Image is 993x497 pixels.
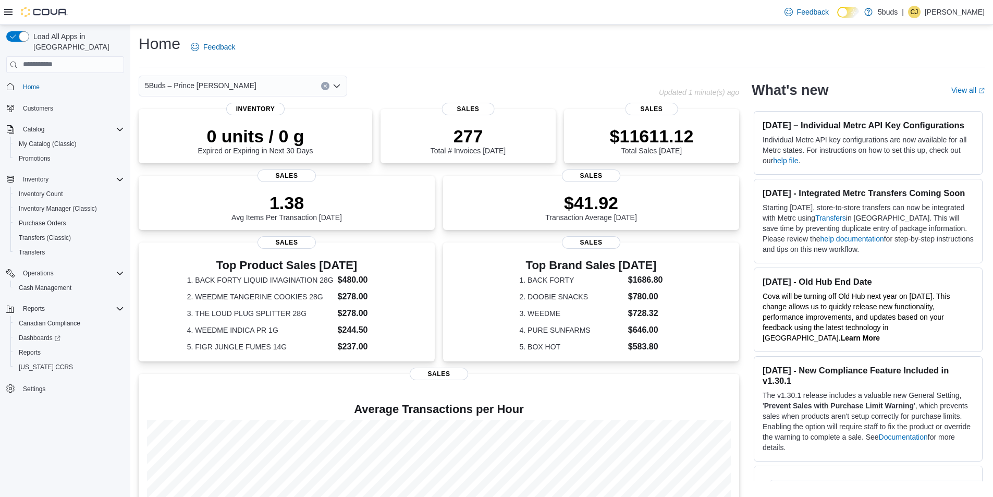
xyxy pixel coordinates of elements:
[147,403,731,416] h4: Average Transactions per Hour
[15,138,124,150] span: My Catalog (Classic)
[258,169,316,182] span: Sales
[773,156,798,165] a: help file
[520,325,624,335] dt: 4. PURE SUNFARMS
[10,316,128,331] button: Canadian Compliance
[19,80,124,93] span: Home
[2,79,128,94] button: Home
[15,317,84,330] a: Canadian Compliance
[902,6,904,18] p: |
[19,348,41,357] span: Reports
[19,123,124,136] span: Catalog
[187,308,334,319] dt: 3. THE LOUD PLUG SPLITTER 28G
[841,334,880,342] strong: Learn More
[19,302,49,315] button: Reports
[15,232,75,244] a: Transfers (Classic)
[10,231,128,245] button: Transfers (Classic)
[187,259,386,272] h3: Top Product Sales [DATE]
[145,79,256,92] span: 5Buds – Prince [PERSON_NAME]
[763,202,974,254] p: Starting [DATE], store-to-store transfers can now be integrated with Metrc using in [GEOGRAPHIC_D...
[226,103,285,115] span: Inventory
[187,325,334,335] dt: 4. WEEDME INDICA PR 1G
[338,274,387,286] dd: $480.00
[626,103,678,115] span: Sales
[19,302,124,315] span: Reports
[23,385,45,393] span: Settings
[187,275,334,285] dt: 1. BACK FORTY LIQUID IMAGINATION 28G
[258,236,316,249] span: Sales
[10,201,128,216] button: Inventory Manager (Classic)
[338,341,387,353] dd: $237.00
[19,267,58,280] button: Operations
[19,204,97,213] span: Inventory Manager (Classic)
[628,290,663,303] dd: $780.00
[10,137,128,151] button: My Catalog (Classic)
[837,7,859,18] input: Dark Mode
[15,332,65,344] a: Dashboards
[19,173,124,186] span: Inventory
[10,216,128,231] button: Purchase Orders
[520,275,624,285] dt: 1. BACK FORTY
[2,381,128,396] button: Settings
[231,192,342,213] p: 1.38
[139,33,180,54] h1: Home
[763,276,974,287] h3: [DATE] - Old Hub End Date
[15,232,124,244] span: Transfers (Classic)
[763,390,974,453] p: The v1.30.1 release includes a valuable new General Setting, ' ', which prevents sales when produ...
[19,190,63,198] span: Inventory Count
[2,266,128,281] button: Operations
[15,152,124,165] span: Promotions
[763,120,974,130] h3: [DATE] – Individual Metrc API Key Configurations
[19,319,80,328] span: Canadian Compliance
[545,192,637,213] p: $41.92
[19,334,60,342] span: Dashboards
[15,188,124,200] span: Inventory Count
[187,292,334,302] dt: 2. WEEDME TANGERINE COOKIES 28G
[764,402,914,410] strong: Prevent Sales with Purchase Limit Warning
[23,83,40,91] span: Home
[15,217,70,229] a: Purchase Orders
[19,154,51,163] span: Promotions
[19,284,71,292] span: Cash Management
[2,101,128,116] button: Customers
[19,219,66,227] span: Purchase Orders
[10,245,128,260] button: Transfers
[562,169,620,182] span: Sales
[520,292,624,302] dt: 2. DOOBIE SNACKS
[23,175,48,184] span: Inventory
[338,290,387,303] dd: $278.00
[925,6,985,18] p: [PERSON_NAME]
[10,360,128,374] button: [US_STATE] CCRS
[321,82,329,90] button: Clear input
[15,282,124,294] span: Cash Management
[610,126,694,147] p: $11611.12
[442,103,495,115] span: Sales
[19,382,124,395] span: Settings
[2,172,128,187] button: Inventory
[562,236,620,249] span: Sales
[19,383,50,395] a: Settings
[978,88,985,94] svg: External link
[19,173,53,186] button: Inventory
[763,188,974,198] h3: [DATE] - Integrated Metrc Transfers Coming Soon
[6,75,124,423] nav: Complex example
[10,281,128,295] button: Cash Management
[2,122,128,137] button: Catalog
[23,305,45,313] span: Reports
[628,324,663,336] dd: $646.00
[628,274,663,286] dd: $1686.80
[21,7,68,17] img: Cova
[10,151,128,166] button: Promotions
[610,126,694,155] div: Total Sales [DATE]
[520,342,624,352] dt: 5. BOX HOT
[23,104,53,113] span: Customers
[15,361,77,373] a: [US_STATE] CCRS
[431,126,506,155] div: Total # Invoices [DATE]
[19,102,57,115] a: Customers
[19,234,71,242] span: Transfers (Classic)
[911,6,918,18] span: CJ
[19,363,73,371] span: [US_STATE] CCRS
[763,365,974,386] h3: [DATE] - New Compliance Feature Included in v1.30.1
[15,361,124,373] span: Washington CCRS
[15,317,124,330] span: Canadian Compliance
